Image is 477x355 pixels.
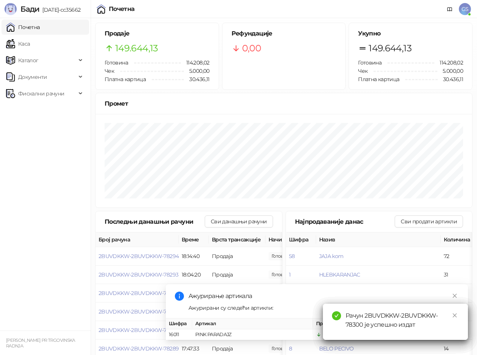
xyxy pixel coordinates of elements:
h5: Укупно [358,29,463,38]
div: Почетна [109,6,135,12]
span: 580,00 [269,344,294,353]
th: Време [179,232,209,247]
span: Документи [18,69,47,85]
button: 2BUVDKKW-2BUVDKKW-78291 [99,308,177,315]
span: 114.208,02 [434,58,463,67]
div: Промет [105,99,463,108]
button: BELO PECIVO [319,345,354,352]
th: Начини плаћања [266,232,341,247]
span: Платна картица [105,76,146,83]
span: Платна картица [358,76,399,83]
span: 114.208,02 [181,58,210,67]
td: PINK PARADAJZ [192,329,313,340]
button: 2BUVDKKW-2BUVDKKW-78293 [99,271,178,278]
span: info-circle [175,292,184,301]
span: Бади [20,5,39,14]
span: [DATE]-cc35662 [39,6,80,13]
div: Најпродаваније данас [295,217,395,226]
a: Документација [444,3,456,15]
span: 30.436,11 [184,75,209,83]
span: 149.644,13 [115,41,158,55]
th: Шифра [166,318,192,329]
span: 60,00 [269,270,294,279]
button: 2BUVDKKW-2BUVDKKW-78290 [99,327,179,333]
span: 5.000,00 [437,67,463,75]
a: Close [451,292,459,300]
th: Врста трансакције [209,232,266,247]
a: Close [451,311,459,320]
button: 8 [289,345,292,352]
a: Почетна [6,20,40,35]
span: 0,00 [242,41,261,55]
h5: Рефундације [232,29,337,38]
span: Каталог [18,53,39,68]
span: GS [459,3,471,15]
td: Продаја [209,266,266,284]
button: 2BUVDKKW-2BUVDKKW-78292 [99,290,178,297]
button: JAJA kom [319,253,344,260]
small: [PERSON_NAME] PR TRGOVINSKA RADNJA [6,338,75,349]
button: 2BUVDKKW-2BUVDKKW-78289 [99,345,179,352]
button: 1 [289,271,290,278]
span: Фискални рачуни [18,86,64,101]
h5: Продаје [105,29,210,38]
th: Количина [441,232,475,247]
span: Чек [358,68,367,74]
th: Промена [313,318,370,329]
td: 18:04:20 [179,266,209,284]
span: 30.436,11 [438,75,463,83]
img: Logo [5,3,17,15]
div: Последњи данашњи рачуни [105,217,205,226]
th: Број рачуна [96,232,179,247]
th: Назив [316,232,441,247]
td: 18:14:40 [179,247,209,266]
a: Каса [6,36,30,51]
button: HLEBKARANJAC [319,271,360,278]
span: 149.644,13 [369,41,412,55]
td: Продаја [209,247,266,266]
button: 58 [289,253,295,260]
span: close [452,313,457,318]
th: Артикал [192,318,313,329]
span: check-circle [332,311,341,320]
span: Чек [105,68,114,74]
span: 620,00 [269,252,294,260]
button: Сви продати артикли [395,215,463,227]
div: Ажурирани су следећи артикли: [188,304,459,312]
span: close [452,293,457,298]
td: 16011 [166,329,192,340]
span: 5.000,00 [184,67,210,75]
div: Ажурирање артикала [188,292,459,301]
div: Рачун 2BUVDKKW-2BUVDKKW-78300 је успешно издат [346,311,459,329]
span: Готовина [358,59,381,66]
span: Готовина [105,59,128,66]
th: Шифра [286,232,316,247]
button: 2BUVDKKW-2BUVDKKW-78294 [99,253,179,260]
td: 72 [441,247,475,266]
button: Сви данашњи рачуни [205,215,273,227]
td: 31 [441,266,475,284]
